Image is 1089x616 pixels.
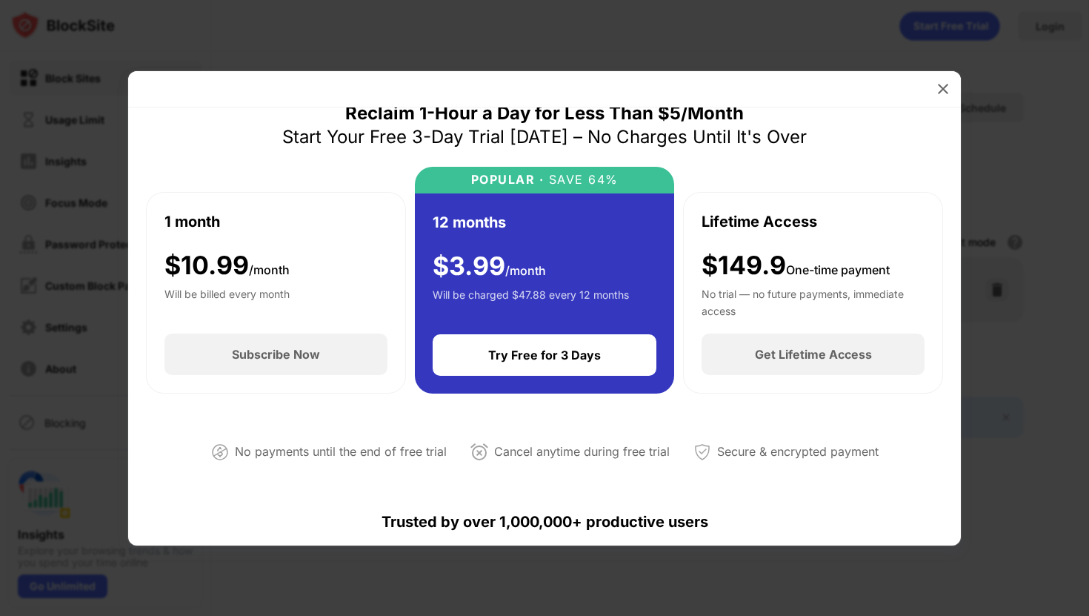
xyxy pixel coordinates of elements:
[693,443,711,461] img: secured-payment
[146,486,943,557] div: Trusted by over 1,000,000+ productive users
[164,211,220,233] div: 1 month
[755,347,872,362] div: Get Lifetime Access
[433,251,546,282] div: $ 3.99
[702,211,817,233] div: Lifetime Access
[702,251,890,281] div: $149.9
[232,347,320,362] div: Subscribe Now
[717,441,879,463] div: Secure & encrypted payment
[702,286,925,316] div: No trial — no future payments, immediate access
[471,173,544,187] div: POPULAR ·
[211,443,229,461] img: not-paying
[494,441,670,463] div: Cancel anytime during free trial
[345,102,744,125] div: Reclaim 1-Hour a Day for Less Than $5/Month
[786,262,890,277] span: One-time payment
[488,348,601,362] div: Try Free for 3 Days
[470,443,488,461] img: cancel-anytime
[164,286,290,316] div: Will be billed every month
[235,441,447,463] div: No payments until the end of free trial
[249,262,290,277] span: /month
[544,173,619,187] div: SAVE 64%
[505,263,546,278] span: /month
[433,287,629,317] div: Will be charged $47.88 every 12 months
[164,251,290,281] div: $ 10.99
[282,125,807,149] div: Start Your Free 3-Day Trial [DATE] – No Charges Until It's Over
[433,211,506,234] div: 12 months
